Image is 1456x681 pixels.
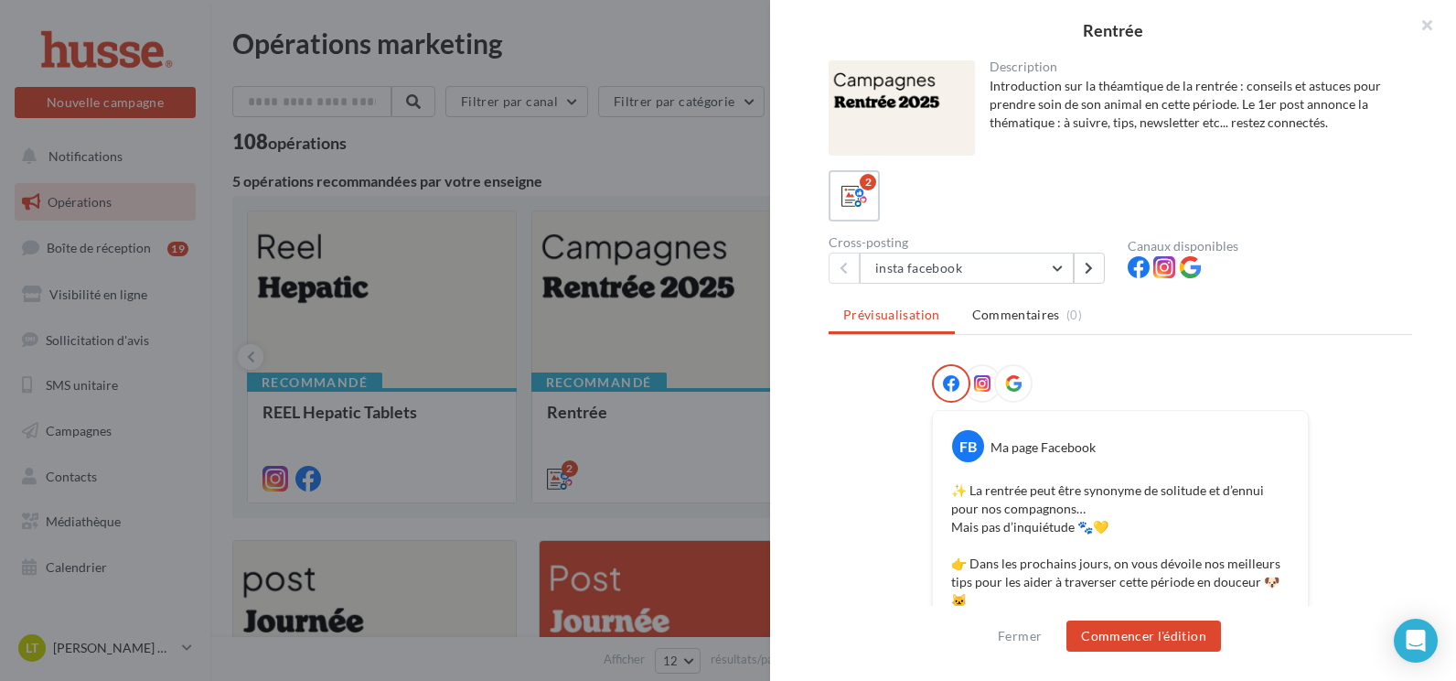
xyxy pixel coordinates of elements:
[990,60,1398,73] div: Description
[1066,308,1082,322] span: (0)
[990,77,1398,132] div: Introduction sur la théamtique de la rentrée : conseils et astuces pour prendre soin de son anima...
[972,306,1060,324] span: Commentaires
[860,174,876,190] div: 2
[860,253,1074,284] button: insta facebook
[1394,619,1438,663] div: Open Intercom Messenger
[1128,240,1412,253] div: Canaux disponibles
[829,236,1113,249] div: Cross-posting
[990,625,1049,647] button: Fermer
[1066,621,1221,652] button: Commencer l'édition
[990,438,1096,457] div: Ma page Facebook
[952,430,984,462] div: FB
[799,22,1427,38] div: Rentrée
